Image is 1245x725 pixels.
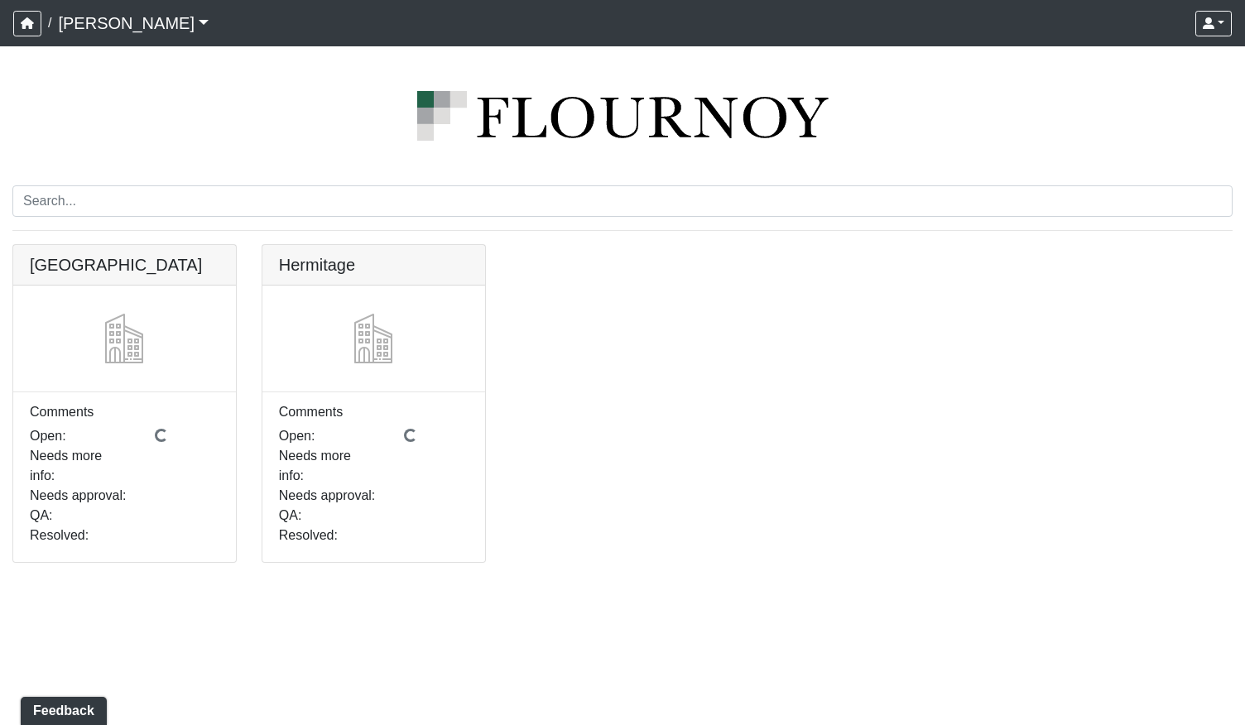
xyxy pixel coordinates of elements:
a: [PERSON_NAME] [58,7,209,40]
img: logo [12,91,1233,141]
input: Search [12,185,1233,217]
span: / [41,7,58,40]
iframe: Ybug feedback widget [12,692,110,725]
